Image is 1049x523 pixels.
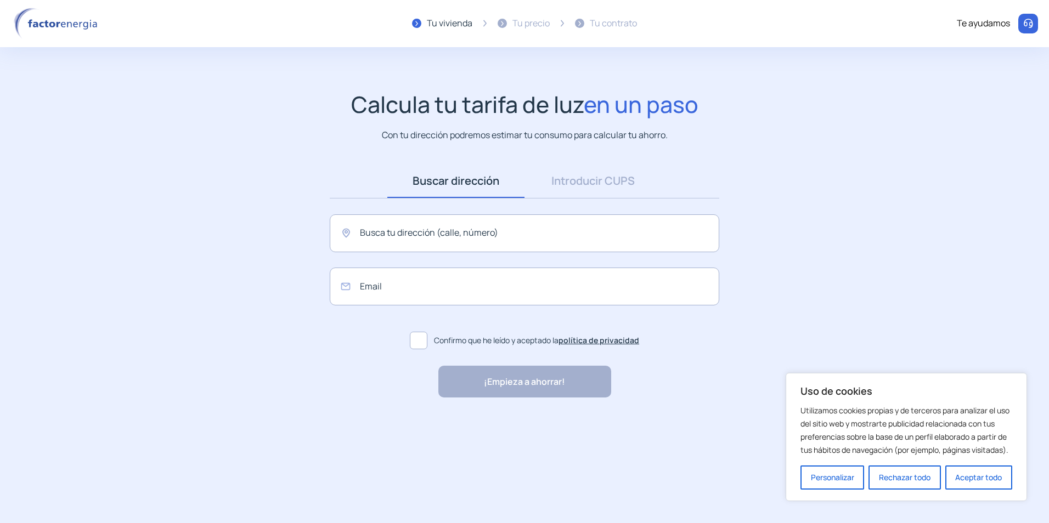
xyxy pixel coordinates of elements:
[800,384,1012,397] p: Uso de cookies
[800,465,864,490] button: Personalizar
[559,335,639,345] a: política de privacidad
[382,128,668,142] p: Con tu dirección podremos estimar tu consumo para calcular tu ahorro.
[524,164,662,198] a: Introducir CUPS
[800,404,1012,457] p: Utilizamos cookies propias y de terceros para analizar el uso del sitio web y mostrarte publicida...
[11,8,104,39] img: logo factor
[512,16,550,31] div: Tu precio
[1023,18,1034,29] img: llamar
[584,89,698,120] span: en un paso
[387,164,524,198] a: Buscar dirección
[427,16,472,31] div: Tu vivienda
[434,334,639,346] span: Confirmo que he leído y aceptado la
[957,16,1010,31] div: Te ayudamos
[351,91,698,118] h1: Calcula tu tarifa de luz
[945,465,1012,490] button: Aceptar todo
[590,16,637,31] div: Tu contrato
[786,373,1027,501] div: Uso de cookies
[868,465,940,490] button: Rechazar todo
